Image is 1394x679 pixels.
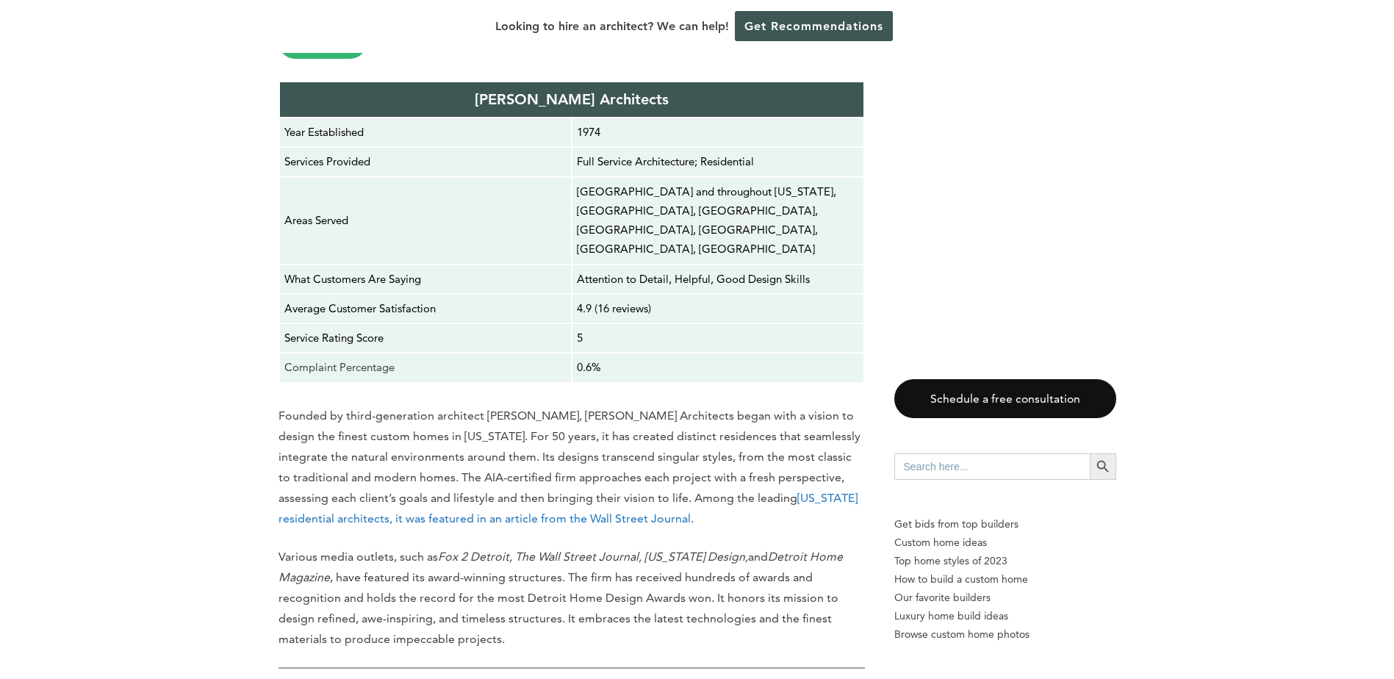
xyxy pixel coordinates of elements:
a: How to build a custom home [894,570,1116,589]
p: [GEOGRAPHIC_DATA] and throughout [US_STATE], [GEOGRAPHIC_DATA], [GEOGRAPHIC_DATA], [GEOGRAPHIC_DA... [577,182,859,259]
a: Top home styles of 2023 [894,552,1116,570]
p: Service Rating Score [284,328,567,348]
a: Custom home ideas [894,533,1116,552]
a: Get Recommendations [735,11,893,41]
a: [US_STATE] residential architects, it was featured in an article from the Wall Street Journal [279,491,858,525]
a: Schedule a free consultation [894,379,1116,418]
p: 1974 [577,123,859,142]
em: Detroit Home Magazine [279,550,843,584]
p: Full Service Architecture; Residential [577,152,859,171]
svg: Search [1095,459,1111,475]
a: Browse custom home photos [894,625,1116,644]
p: Services Provided [284,152,567,171]
p: What Customers Are Saying [284,270,567,289]
p: Areas Served [284,211,567,230]
p: 0.6% [577,358,859,377]
input: Search here... [894,453,1090,480]
p: Various media outlets, such as and , have featured its award-winning structures. The firm has rec... [279,547,865,650]
p: Founded by third-generation architect [PERSON_NAME], [PERSON_NAME] Architects began with a vision... [279,406,865,529]
p: Attention to Detail, Helpful, Good Design Skills [577,270,859,289]
p: Average Customer Satisfaction [284,299,567,318]
a: Our favorite builders [894,589,1116,607]
p: 4.9 (16 reviews) [577,299,859,318]
strong: [PERSON_NAME] Architects [475,90,669,108]
p: Get bids from top builders [894,515,1116,533]
p: Complaint Percentage [284,358,567,377]
p: 5 [577,328,859,348]
a: Luxury home build ideas [894,607,1116,625]
p: Year Established [284,123,567,142]
em: Fox 2 Detroit, The Wall Street Journal, [US_STATE] Design, [438,550,748,564]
